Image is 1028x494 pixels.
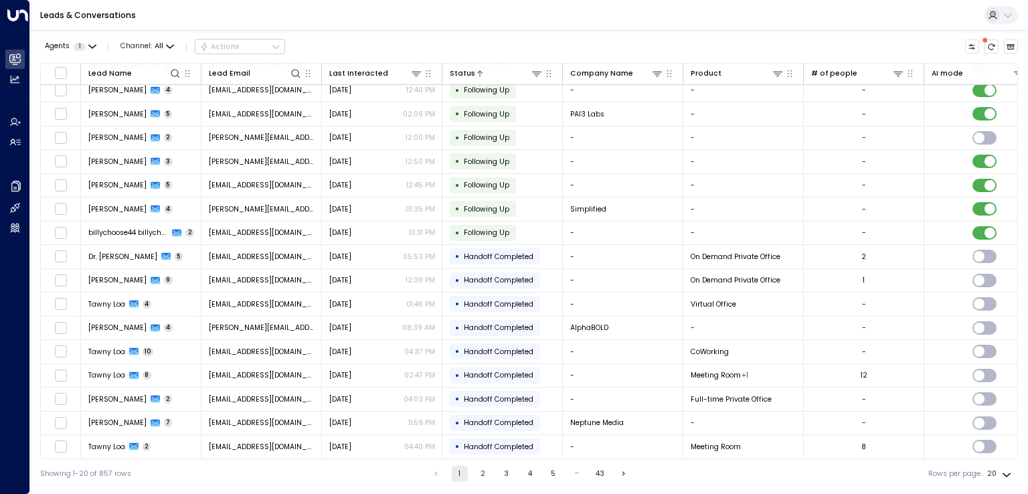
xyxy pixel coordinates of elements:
div: Status [450,68,475,80]
div: Actions [199,42,240,52]
span: Kyle Coltrain [88,157,147,167]
span: Meeting Room [691,370,741,380]
span: Handoff Completed [464,418,533,428]
div: Status [450,67,543,80]
button: Go to page 3 [499,466,515,482]
div: … [569,466,585,482]
span: Following Up [464,204,509,214]
span: Toggle select row [54,108,67,120]
p: 01:46 PM [406,299,435,309]
span: Tawny Loa [88,442,125,452]
span: Agents [45,43,70,50]
button: Go to next page [616,466,632,482]
p: 01:35 PM [406,204,435,214]
span: Charles Payne [88,418,147,428]
span: There are new threads available. Refresh the grid to view the latest updates. [984,39,999,54]
td: - [563,127,683,150]
span: On Demand Private Office [691,275,780,285]
td: - [563,293,683,316]
div: # of people [811,68,857,80]
span: Sep 15, 2025 [329,180,351,190]
span: billychoose44@gmail.com [209,228,315,238]
span: billychoose44 billychoose44 [88,228,169,238]
button: Archived Leads [1004,39,1019,54]
span: 5 [164,181,173,189]
span: 10 [143,347,154,356]
span: 3 [164,157,173,166]
span: Simplified [570,204,606,214]
span: casey.mcculloh@gmail.com [209,133,315,143]
span: Following Up [464,109,509,119]
span: jessica@counselingsimplified.com [209,204,315,214]
span: tawny_loa@icloud.com [209,442,315,452]
div: 12 [861,370,867,380]
div: - [862,418,866,428]
p: 02:09 PM [403,109,435,119]
span: Virtual Office [691,299,736,309]
span: Toggle select row [54,440,67,453]
div: 8 [861,442,866,452]
span: doug@alphabold-consulting.com [209,323,315,333]
span: willpower2homecare@gmail.com [209,180,315,190]
button: Go to page 43 [592,466,608,482]
span: Following Up [464,133,509,143]
div: • [455,129,460,147]
span: charlesp@cisoevents.com [209,418,315,428]
div: • [455,200,460,218]
button: Channel:All [116,39,178,54]
button: page 1 [452,466,468,482]
td: - [683,197,804,221]
span: Tawny Loa [88,299,125,309]
p: 04:37 PM [404,347,435,357]
div: AI mode [932,68,963,80]
span: Toggle select row [54,298,67,311]
span: Dec 10, 2024 [329,442,351,452]
span: Sep 09, 2025 [329,228,351,238]
div: - [862,228,866,238]
span: Toggle select row [54,274,67,286]
td: - [563,150,683,173]
p: 05:53 PM [403,252,435,262]
span: 5 [175,252,183,261]
span: Caroline Scott [88,394,147,404]
div: Last Interacted [329,68,388,80]
span: May 27, 2025 [329,418,351,428]
span: 4 [164,323,173,332]
td: - [563,245,683,268]
div: Button group with a nested menu [195,39,285,55]
span: Dec 03, 2024 [329,347,351,357]
span: Tawny Loa [88,347,125,357]
span: Toggle select row [54,250,67,263]
div: AI mode [932,67,1025,80]
span: 4 [164,86,173,94]
div: • [455,367,460,384]
span: Sep 12, 2025 [329,133,351,143]
span: Dr. Llashe-Kaye [88,252,157,262]
span: Yesterday [329,157,351,167]
p: 12:40 PM [406,85,435,95]
span: Neptune Media [570,418,624,428]
div: - [862,133,866,143]
span: Channel: [116,39,178,54]
nav: pagination navigation [428,466,632,482]
span: Following Up [464,228,509,238]
span: Handoff Completed [464,275,533,285]
div: - [862,394,866,404]
span: 2 [164,133,173,142]
span: 4 [143,300,152,309]
td: - [683,222,804,245]
p: 12:39 PM [406,275,435,285]
div: • [455,414,460,432]
span: 1 [74,43,86,51]
button: Customize [965,39,980,54]
div: - [862,204,866,214]
span: Doug Lee [88,323,147,333]
div: • [455,343,460,360]
div: On Demand Private Office [742,370,748,380]
span: 8 [143,371,152,380]
div: - [862,180,866,190]
span: stonetree@aol.com [209,109,315,119]
td: - [563,174,683,197]
td: - [683,79,804,102]
p: 12:45 PM [406,180,435,190]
